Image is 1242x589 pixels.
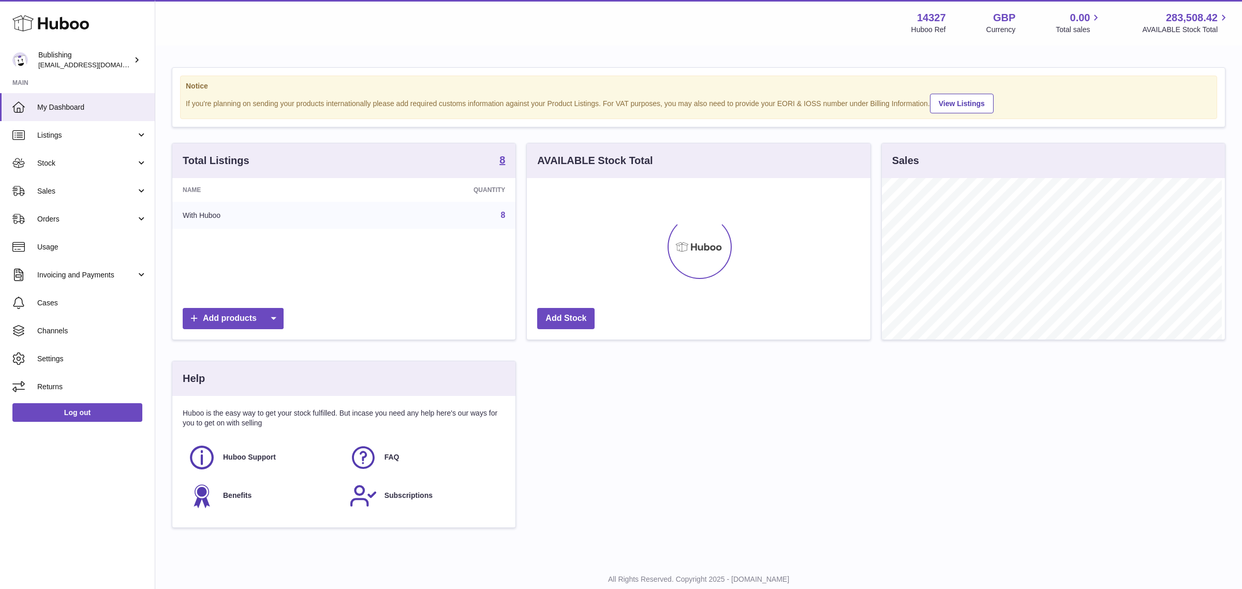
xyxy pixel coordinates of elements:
[37,270,136,280] span: Invoicing and Payments
[186,92,1211,113] div: If you're planning on sending your products internationally please add required customs informati...
[37,130,136,140] span: Listings
[37,382,147,392] span: Returns
[12,52,28,68] img: internalAdmin-14327@internal.huboo.com
[37,102,147,112] span: My Dashboard
[37,186,136,196] span: Sales
[172,178,353,202] th: Name
[1142,11,1230,35] a: 283,508.42 AVAILABLE Stock Total
[38,50,131,70] div: Bublishing
[993,11,1015,25] strong: GBP
[499,155,505,167] a: 8
[917,11,946,25] strong: 14327
[1056,25,1102,35] span: Total sales
[385,491,433,500] span: Subscriptions
[183,154,249,168] h3: Total Listings
[183,308,284,329] a: Add products
[1142,25,1230,35] span: AVAILABLE Stock Total
[1166,11,1218,25] span: 283,508.42
[37,354,147,364] span: Settings
[500,211,505,219] a: 8
[353,178,515,202] th: Quantity
[188,482,339,510] a: Benefits
[1070,11,1090,25] span: 0.00
[183,408,505,428] p: Huboo is the easy way to get your stock fulfilled. But incase you need any help here's our ways f...
[37,158,136,168] span: Stock
[385,452,400,462] span: FAQ
[37,298,147,308] span: Cases
[349,482,500,510] a: Subscriptions
[911,25,946,35] div: Huboo Ref
[172,202,353,229] td: With Huboo
[37,242,147,252] span: Usage
[349,444,500,472] a: FAQ
[12,403,142,422] a: Log out
[188,444,339,472] a: Huboo Support
[1056,11,1102,35] a: 0.00 Total sales
[499,155,505,165] strong: 8
[537,154,653,168] h3: AVAILABLE Stock Total
[183,372,205,386] h3: Help
[537,308,595,329] a: Add Stock
[892,154,919,168] h3: Sales
[38,61,152,69] span: [EMAIL_ADDRESS][DOMAIN_NAME]
[930,94,994,113] a: View Listings
[37,326,147,336] span: Channels
[986,25,1016,35] div: Currency
[223,452,276,462] span: Huboo Support
[164,575,1234,584] p: All Rights Reserved. Copyright 2025 - [DOMAIN_NAME]
[223,491,252,500] span: Benefits
[186,81,1211,91] strong: Notice
[37,214,136,224] span: Orders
